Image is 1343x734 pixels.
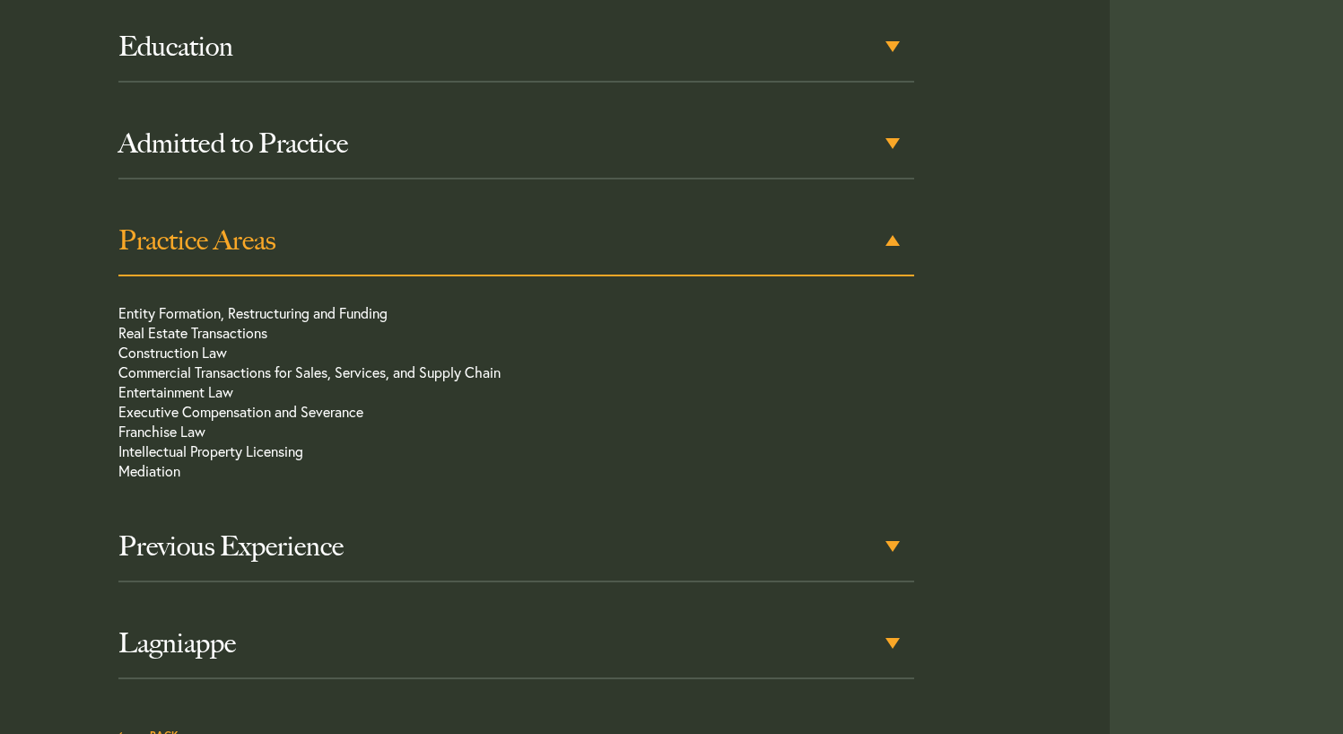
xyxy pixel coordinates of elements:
p: Entity Formation, Restructuring and Funding Real Estate Transactions Construction Law Commercial ... [118,303,834,490]
h3: Education [118,31,914,63]
h3: Admitted to Practice [118,127,914,160]
h3: Practice Areas [118,224,914,257]
h3: Previous Experience [118,530,914,563]
h3: Lagniappe [118,627,914,660]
